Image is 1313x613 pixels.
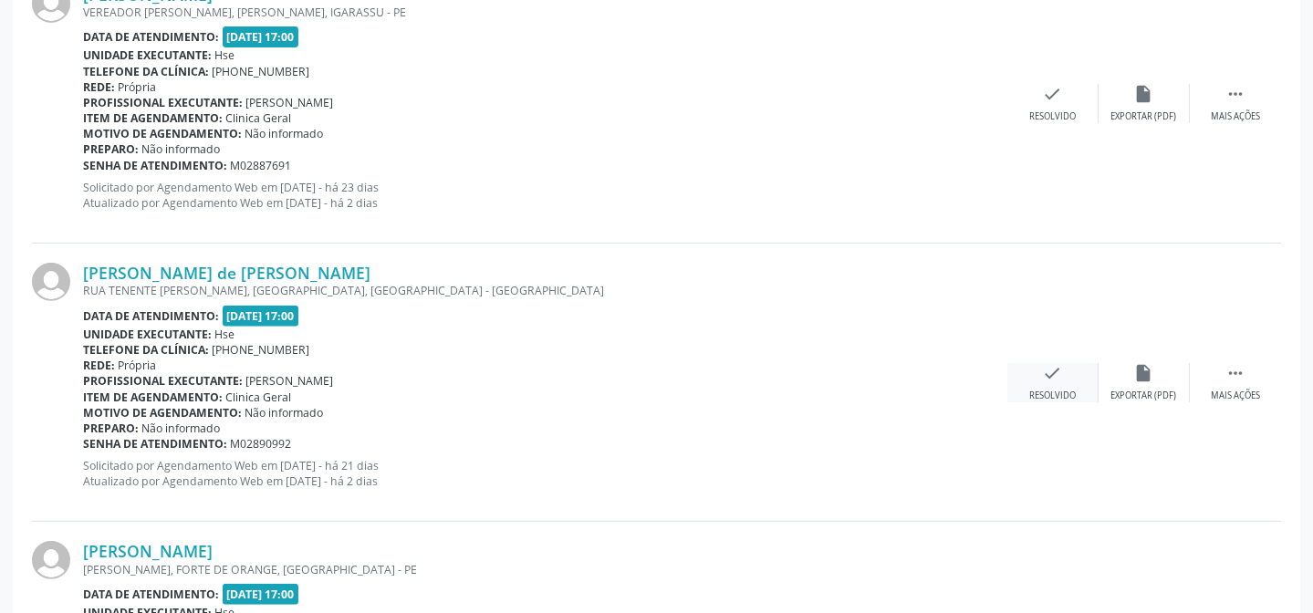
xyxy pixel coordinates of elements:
b: Motivo de agendamento: [83,405,242,421]
span: Própria [119,358,157,373]
span: [PERSON_NAME] [246,373,334,389]
span: [PHONE_NUMBER] [213,342,310,358]
span: [DATE] 17:00 [223,584,299,605]
b: Profissional executante: [83,373,243,389]
b: Telefone da clínica: [83,342,209,358]
b: Senha de atendimento: [83,436,227,452]
p: Solicitado por Agendamento Web em [DATE] - há 23 dias Atualizado por Agendamento Web em [DATE] - ... [83,180,1007,211]
div: [PERSON_NAME], FORTE DE ORANGE, [GEOGRAPHIC_DATA] - PE [83,562,1007,577]
i:  [1225,363,1245,383]
div: Mais ações [1211,110,1260,123]
span: Clinica Geral [226,390,292,405]
b: Data de atendimento: [83,308,219,324]
img: img [32,263,70,301]
span: Não informado [142,421,221,436]
b: Unidade executante: [83,327,212,342]
span: [DATE] 17:00 [223,306,299,327]
i: insert_drive_file [1134,363,1154,383]
i: check [1043,363,1063,383]
b: Data de atendimento: [83,587,219,602]
b: Telefone da clínica: [83,64,209,79]
p: Solicitado por Agendamento Web em [DATE] - há 21 dias Atualizado por Agendamento Web em [DATE] - ... [83,458,1007,489]
span: M02887691 [231,158,292,173]
span: Hse [215,327,235,342]
i: insert_drive_file [1134,84,1154,104]
span: Não informado [142,141,221,157]
b: Senha de atendimento: [83,158,227,173]
span: Própria [119,79,157,95]
a: [PERSON_NAME] [83,541,213,561]
b: Rede: [83,79,115,95]
b: Unidade executante: [83,47,212,63]
span: Não informado [245,126,324,141]
b: Data de atendimento: [83,29,219,45]
div: VEREADOR [PERSON_NAME], [PERSON_NAME], IGARASSU - PE [83,5,1007,20]
b: Item de agendamento: [83,390,223,405]
div: Resolvido [1029,110,1076,123]
span: Clinica Geral [226,110,292,126]
span: Não informado [245,405,324,421]
span: [PHONE_NUMBER] [213,64,310,79]
div: Resolvido [1029,390,1076,402]
img: img [32,541,70,579]
i:  [1225,84,1245,104]
span: [PERSON_NAME] [246,95,334,110]
span: [DATE] 17:00 [223,26,299,47]
b: Profissional executante: [83,95,243,110]
i: check [1043,84,1063,104]
div: Exportar (PDF) [1111,390,1177,402]
b: Rede: [83,358,115,373]
b: Preparo: [83,421,139,436]
span: Hse [215,47,235,63]
div: RUA TENENTE [PERSON_NAME], [GEOGRAPHIC_DATA], [GEOGRAPHIC_DATA] - [GEOGRAPHIC_DATA] [83,283,1007,298]
b: Item de agendamento: [83,110,223,126]
span: M02890992 [231,436,292,452]
b: Preparo: [83,141,139,157]
b: Motivo de agendamento: [83,126,242,141]
div: Mais ações [1211,390,1260,402]
div: Exportar (PDF) [1111,110,1177,123]
a: [PERSON_NAME] de [PERSON_NAME] [83,263,370,283]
